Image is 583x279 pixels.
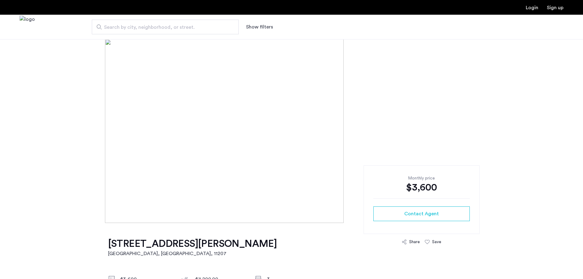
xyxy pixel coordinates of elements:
a: Cazamio Logo [20,16,35,39]
input: Apartment Search [92,20,239,34]
div: Save [432,239,441,245]
div: Monthly price [373,175,470,181]
h1: [STREET_ADDRESS][PERSON_NAME] [108,238,277,250]
span: Search by city, neighborhood, or street. [104,24,222,31]
button: Show or hide filters [246,23,273,31]
a: Login [526,5,538,10]
a: Registration [547,5,563,10]
a: [STREET_ADDRESS][PERSON_NAME][GEOGRAPHIC_DATA], [GEOGRAPHIC_DATA], 11207 [108,238,277,257]
img: [object%20Object] [105,39,478,223]
div: Share [409,239,420,245]
button: button [373,206,470,221]
img: logo [20,16,35,39]
div: $3,600 [373,181,470,194]
span: Contact Agent [404,210,439,217]
h2: [GEOGRAPHIC_DATA], [GEOGRAPHIC_DATA] , 11207 [108,250,277,257]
